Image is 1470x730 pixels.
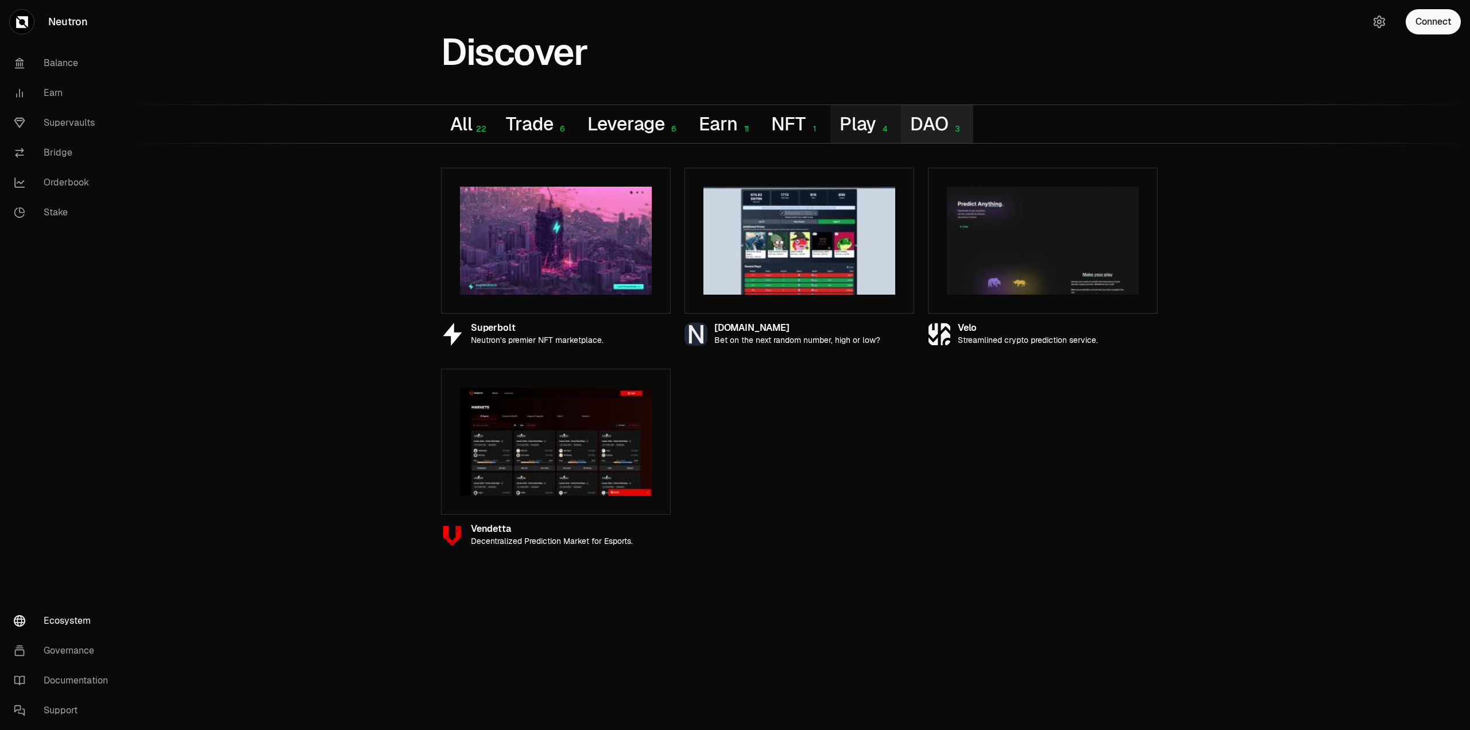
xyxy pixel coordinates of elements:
[441,105,497,143] button: All
[703,187,895,295] img: NGMI.zone preview image
[1406,9,1461,34] button: Connect
[876,124,892,134] div: 4
[5,108,124,138] a: Supervaults
[5,666,124,696] a: Documentation
[472,124,488,134] div: 22
[5,696,124,725] a: Support
[958,323,1098,333] div: Velo
[471,335,604,345] p: Neutron’s premier NFT marketplace.
[830,105,901,143] button: Play
[958,335,1098,345] p: Streamlined crypto prediction service.
[497,105,578,143] button: Trade
[441,37,587,68] h1: Discover
[949,124,964,134] div: 3
[471,536,633,546] p: Decentralized Prediction Market for Esports.
[714,335,880,345] p: Bet on the next random number, high or low?
[471,524,633,534] div: Vendetta
[471,323,604,333] div: Superbolt
[460,388,652,496] img: Vendetta preview image
[460,187,652,295] img: Superbolt preview image
[5,78,124,108] a: Earn
[5,168,124,198] a: Orderbook
[5,48,124,78] a: Balance
[762,105,830,143] button: NFT
[665,124,680,134] div: 6
[5,138,124,168] a: Bridge
[737,124,753,134] div: 11
[947,187,1139,295] img: Velo preview image
[690,105,762,143] button: Earn
[5,606,124,636] a: Ecosystem
[901,105,973,143] button: DAO
[806,124,821,134] div: 1
[714,323,880,333] div: [DOMAIN_NAME]
[5,198,124,227] a: Stake
[578,105,690,143] button: Leverage
[5,636,124,666] a: Governance
[554,124,569,134] div: 6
